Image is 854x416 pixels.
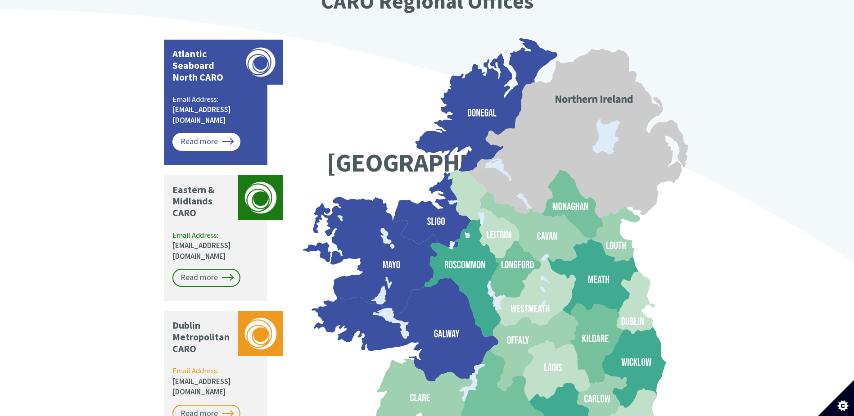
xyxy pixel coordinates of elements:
[172,133,240,151] a: Read more
[172,366,260,398] p: Email Address:
[172,240,231,261] a: [EMAIL_ADDRESS][DOMAIN_NAME]
[172,184,234,219] p: Eastern & Midlands CARO
[818,380,854,416] button: Set cookie preferences
[172,48,234,83] p: Atlantic Seaboard North CARO
[172,320,234,355] p: Dublin Metropolitan CARO
[172,230,260,262] p: Email Address:
[172,376,231,397] a: [EMAIL_ADDRESS][DOMAIN_NAME]
[327,146,557,179] text: [GEOGRAPHIC_DATA]
[172,269,240,287] a: Read more
[172,104,231,125] a: [EMAIL_ADDRESS][DOMAIN_NAME]
[172,94,260,126] p: Email Address:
